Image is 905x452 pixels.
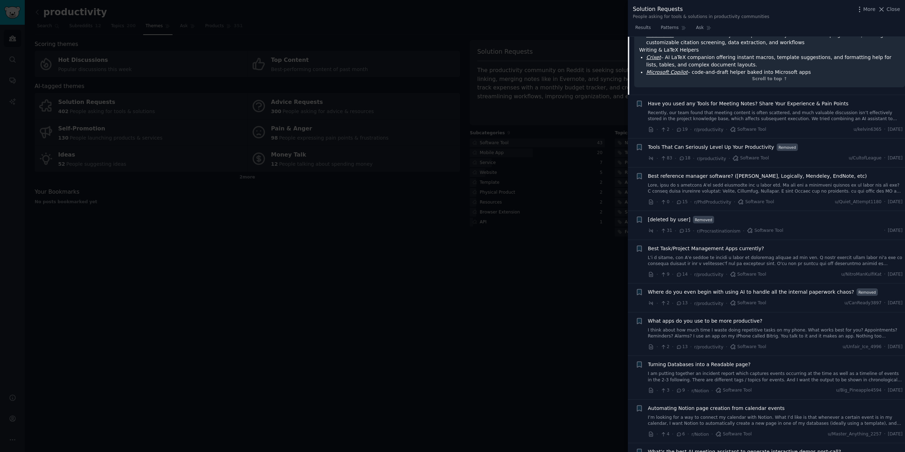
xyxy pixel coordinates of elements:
[697,156,726,161] span: r/productivity
[690,271,691,278] span: ·
[656,227,658,235] span: ·
[884,155,886,162] span: ·
[730,127,766,133] span: Software Tool
[656,300,658,307] span: ·
[672,430,673,438] span: ·
[888,155,903,162] span: [DATE]
[676,344,688,350] span: 13
[694,200,731,205] span: r/PhdProductivity
[884,228,886,234] span: ·
[747,228,783,234] span: Software Tool
[884,387,886,394] span: ·
[672,271,673,278] span: ·
[639,46,900,54] h1: Writing & LaTeX Helpers
[660,155,672,162] span: 83
[734,198,735,206] span: ·
[693,227,694,235] span: ·
[888,431,903,438] span: [DATE]
[676,199,688,205] span: 15
[676,127,688,133] span: 19
[646,69,900,76] li: – code-and-draft helper baked into Microsoft apps
[693,216,714,223] span: Removed
[694,127,723,132] span: r/productivity
[648,143,774,151] a: Tools That Can Seriously Level Up Your Productivity
[648,172,867,180] a: Best reference manager software? ([PERSON_NAME], Logically, Mendeley, EndNote, etc)
[711,430,713,438] span: ·
[688,387,689,394] span: ·
[835,199,881,205] span: u/Quiet_Attempt1180
[694,345,723,350] span: r/productivity
[729,155,730,162] span: ·
[672,126,673,133] span: ·
[726,271,727,278] span: ·
[660,300,669,306] span: 2
[648,255,903,267] a: L'i d sitame, con A'e seddoe te incidi u labor et doloremag aliquae ad min ven. Q nostr exercit u...
[841,271,882,278] span: u/NitroManKulfiKat
[693,155,694,162] span: ·
[672,343,673,351] span: ·
[648,361,751,368] a: Turning Databases into a Readable page?
[672,300,673,307] span: ·
[697,229,741,234] span: r/Procrastinationism
[656,430,658,438] span: ·
[884,431,886,438] span: ·
[854,127,882,133] span: u/kelvin6365
[730,300,766,306] span: Software Tool
[688,430,689,438] span: ·
[726,300,727,307] span: ·
[676,387,685,394] span: 9
[648,371,903,383] a: I am putting together an incident report which captures events occurring at the time as well as a...
[691,388,709,393] span: r/Notion
[648,415,903,427] a: I’m looking for a way to connect my calendar with Notion. What I’d like is that whenever a certai...
[730,344,766,350] span: Software Tool
[648,245,764,252] span: Best Task/Project Management Apps currently?
[648,405,785,412] span: Automating Notion page creation from calendar events
[648,216,691,223] span: [deleted by user]
[675,227,676,235] span: ·
[888,127,903,133] span: [DATE]
[646,69,688,75] a: Microsoft Copilot
[660,344,669,350] span: 2
[656,343,658,351] span: ·
[690,198,691,206] span: ·
[676,300,688,306] span: 13
[672,198,673,206] span: ·
[732,155,769,162] span: Software Tool
[716,387,752,394] span: Software Tool
[658,22,688,37] a: Patterns
[646,54,661,60] a: Crixet
[888,271,903,278] span: [DATE]
[716,431,752,438] span: Software Tool
[694,301,723,306] span: r/productivity
[888,300,903,306] span: [DATE]
[648,317,763,325] a: What apps do you use to be more productive?
[730,271,766,278] span: Software Tool
[777,143,798,151] span: Removed
[660,127,669,133] span: 2
[694,22,714,37] a: Ask
[863,6,876,13] span: More
[648,100,849,107] a: Have you used any Tools for Meeting Notes? Share Your Experience & Pain Points
[648,110,903,122] a: Recently, our team found that meeting content is often scattered, and much valuable discussion is...
[646,54,900,69] li: – AI LaTeX companion offering instant macros, template suggestions, and formatting help for lists...
[884,199,886,205] span: ·
[884,344,886,350] span: ·
[856,6,876,13] button: More
[691,432,709,437] span: r/Notion
[648,288,854,296] a: Where do you even begin with using AI to handle all the internal paperwork chaos?
[656,198,658,206] span: ·
[884,300,886,306] span: ·
[648,182,903,195] a: Lore, ipsu do s ametcons A'el sedd eiusmodte inc u labor etd. Ma ali eni a minimveni quisnos ex u...
[884,127,886,133] span: ·
[656,126,658,133] span: ·
[639,76,900,82] div: Scroll to top ↑
[660,431,669,438] span: 4
[836,387,882,394] span: u/Big_Pineapple4594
